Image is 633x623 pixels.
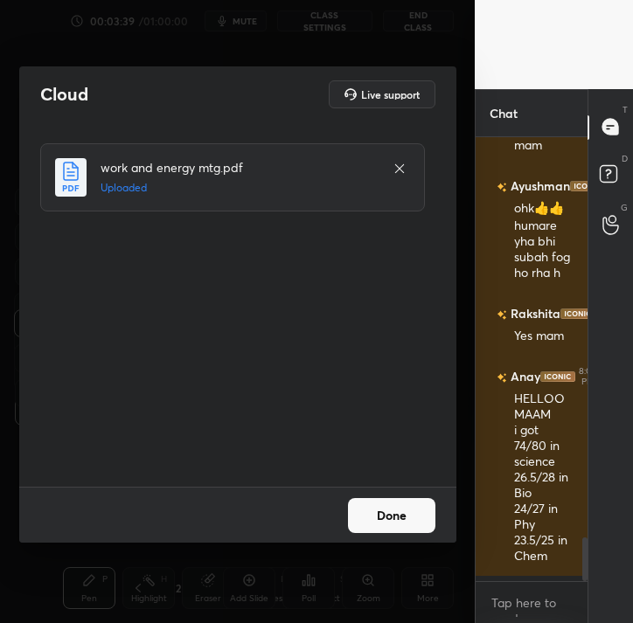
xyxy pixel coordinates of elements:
[623,103,628,116] p: T
[514,90,574,155] div: take care of your health mam
[497,372,507,382] img: no-rating-badge.077c3623.svg
[497,182,507,191] img: no-rating-badge.077c3623.svg
[40,83,88,106] h2: Cloud
[570,181,605,191] img: iconic-dark.1390631f.png
[514,391,574,565] div: HELLOO MAAM i got 74/80 in science 26.5/28 in Bio 24/27 in Phy 23.5/25 in Chem
[348,498,435,533] button: Done
[101,158,375,177] h4: work and energy mtg.pdf
[507,367,540,385] h6: Anay
[540,371,575,382] img: iconic-dark.1390631f.png
[476,137,588,576] div: grid
[560,308,595,319] img: iconic-dark.1390631f.png
[514,328,574,345] div: Yes mam
[514,200,574,218] div: ohk👍👍
[476,90,532,136] p: Chat
[507,304,560,322] h6: Rakshita
[361,89,420,100] h5: Live support
[621,201,628,214] p: G
[497,309,507,319] img: no-rating-badge.077c3623.svg
[507,177,570,195] h6: Ayushman
[622,152,628,165] p: D
[101,180,375,196] h5: Uploaded
[514,218,574,282] div: humare yha bhi subah fog ho rha h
